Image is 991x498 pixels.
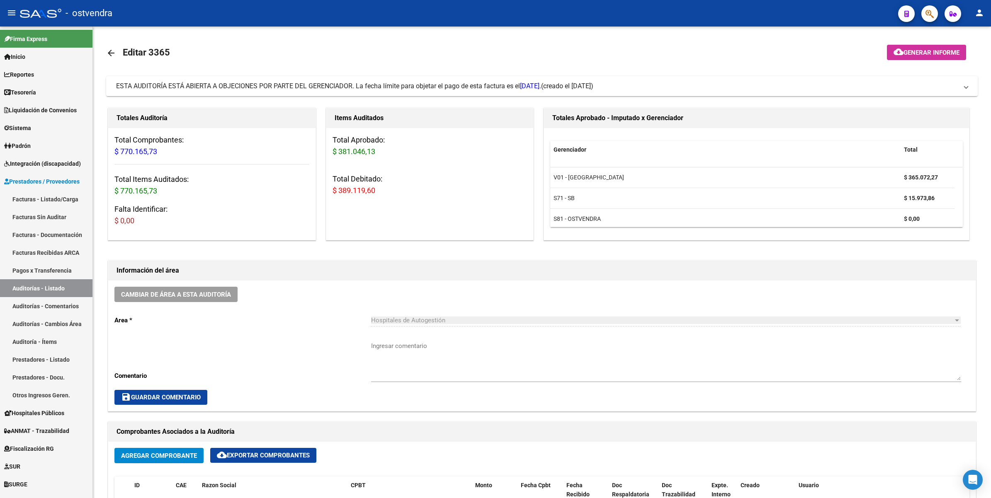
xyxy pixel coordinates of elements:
[117,264,967,277] h1: Información del área
[963,470,983,490] div: Open Intercom Messenger
[4,480,27,489] span: SURGE
[121,394,201,401] span: Guardar Comentario
[210,448,316,463] button: Exportar Comprobantes
[4,52,25,61] span: Inicio
[117,111,307,125] h1: Totales Auditoría
[176,482,187,488] span: CAE
[904,215,920,222] strong: $ 0,00
[4,106,77,115] span: Liquidación de Convenios
[114,147,157,156] span: $ 770.165,73
[4,141,31,150] span: Padrón
[114,216,134,225] span: $ 0,00
[333,173,527,196] h3: Total Debitado:
[121,291,231,298] span: Cambiar de área a esta auditoría
[541,82,593,91] span: (creado el [DATE])
[4,34,47,44] span: Firma Express
[114,316,371,325] p: Area *
[4,177,80,186] span: Prestadores / Proveedores
[4,462,20,471] span: SUR
[552,111,961,125] h1: Totales Aprobado - Imputado x Gerenciador
[4,70,34,79] span: Reportes
[114,448,204,463] button: Agregar Comprobante
[741,482,760,488] span: Creado
[4,88,36,97] span: Tesorería
[550,141,901,159] datatable-header-cell: Gerenciador
[904,174,938,181] strong: $ 365.072,27
[712,482,731,498] span: Expte. Interno
[612,482,649,498] span: Doc Respaldatoria
[202,482,236,488] span: Razon Social
[114,186,157,195] span: $ 770.165,73
[475,482,492,488] span: Monto
[974,8,984,18] mat-icon: person
[4,444,54,453] span: Fiscalización RG
[333,147,375,156] span: $ 381.046,13
[123,47,170,58] span: Editar 3365
[566,482,590,498] span: Fecha Recibido
[121,392,131,402] mat-icon: save
[901,141,955,159] datatable-header-cell: Total
[554,174,624,181] span: V01 - [GEOGRAPHIC_DATA]
[904,146,918,153] span: Total
[116,82,541,90] span: ESTA AUDITORÍA ESTÁ ABIERTA A OBJECIONES POR PARTE DEL GERENCIADOR. La fecha límite para objetar ...
[351,482,366,488] span: CPBT
[217,452,310,459] span: Exportar Comprobantes
[217,450,227,460] mat-icon: cloud_download
[335,111,525,125] h1: Items Auditados
[114,203,309,227] h3: Falta Identificar:
[7,8,17,18] mat-icon: menu
[4,409,64,418] span: Hospitales Públicos
[554,215,601,222] span: S81 - OSTVENDRA
[904,49,959,56] span: Generar informe
[904,195,935,201] strong: $ 15.973,86
[371,317,445,324] span: Hospitales de Autogestión
[521,482,551,488] span: Fecha Cpbt
[106,76,978,96] mat-expansion-panel-header: ESTA AUDITORÍA ESTÁ ABIERTA A OBJECIONES POR PARTE DEL GERENCIADOR. La fecha límite para objetar ...
[887,45,966,60] button: Generar informe
[114,174,309,197] h3: Total Items Auditados:
[66,4,112,22] span: - ostvendra
[134,482,140,488] span: ID
[114,371,371,380] p: Comentario
[554,195,575,201] span: S71 - SB
[117,425,967,438] h1: Comprobantes Asociados a la Auditoría
[4,159,81,168] span: Integración (discapacidad)
[121,452,197,459] span: Agregar Comprobante
[333,134,527,157] h3: Total Aprobado:
[114,390,207,405] button: Guardar Comentario
[4,426,69,435] span: ANMAT - Trazabilidad
[106,48,116,58] mat-icon: arrow_back
[894,47,904,57] mat-icon: cloud_download
[554,146,586,153] span: Gerenciador
[4,123,31,133] span: Sistema
[333,186,375,195] span: $ 389.119,60
[799,482,819,488] span: Usuario
[662,482,695,498] span: Doc Trazabilidad
[114,287,238,302] button: Cambiar de área a esta auditoría
[520,82,541,90] span: [DATE].
[114,134,309,157] h3: Total Comprobantes:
